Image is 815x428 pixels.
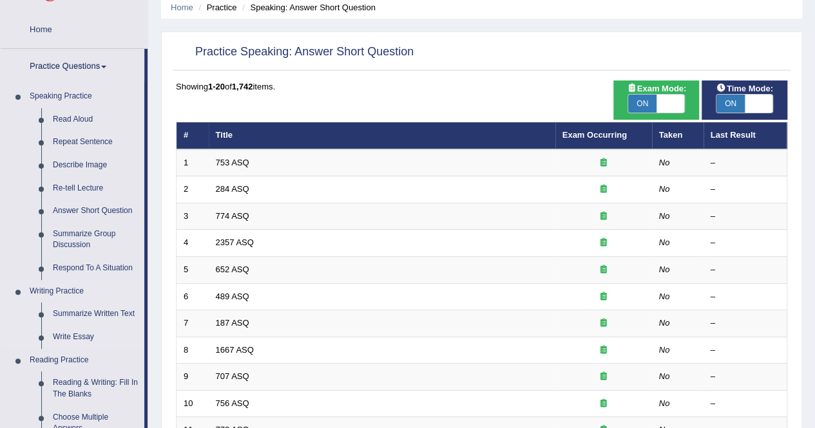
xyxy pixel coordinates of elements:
[47,131,144,154] a: Repeat Sentence
[562,371,645,383] div: Exam occurring question
[562,210,645,223] div: Exam occurring question
[177,122,209,149] th: #
[47,108,144,131] a: Read Aloud
[216,184,249,194] a: 284 ASQ
[711,183,780,196] div: –
[177,283,209,310] td: 6
[232,82,253,91] b: 1,742
[208,82,225,91] b: 1-20
[711,344,780,357] div: –
[562,130,627,140] a: Exam Occurring
[177,337,209,364] td: 8
[176,80,787,93] div: Showing of items.
[171,3,193,12] a: Home
[195,1,236,14] li: Practice
[216,318,249,328] a: 187 ASQ
[216,265,249,274] a: 652 ASQ
[659,345,670,355] em: No
[562,398,645,410] div: Exam occurring question
[47,177,144,200] a: Re-tell Lecture
[177,364,209,391] td: 9
[177,176,209,203] td: 2
[216,158,249,167] a: 753 ASQ
[24,85,144,108] a: Speaking Practice
[562,183,645,196] div: Exam occurring question
[47,154,144,177] a: Describe Image
[177,230,209,257] td: 4
[239,1,376,14] li: Speaking: Answer Short Question
[177,149,209,176] td: 1
[711,264,780,276] div: –
[562,344,645,357] div: Exam occurring question
[628,95,657,113] span: ON
[47,371,144,405] a: Reading & Writing: Fill In The Blanks
[622,82,691,95] span: Exam Mode:
[216,398,249,408] a: 756 ASQ
[562,291,645,303] div: Exam occurring question
[47,302,144,326] a: Summarize Written Text
[47,257,144,280] a: Respond To A Situation
[659,237,670,247] em: No
[47,223,144,257] a: Summarize Group Discussion
[711,210,780,223] div: –
[177,310,209,337] td: 7
[177,390,209,417] td: 10
[659,211,670,221] em: No
[716,95,745,113] span: ON
[652,122,704,149] th: Taken
[216,345,254,355] a: 1667 ASQ
[659,184,670,194] em: No
[711,157,780,169] div: –
[176,42,414,62] h2: Practice Speaking: Answer Short Question
[711,82,778,95] span: Time Mode:
[209,122,555,149] th: Title
[711,317,780,330] div: –
[659,318,670,328] em: No
[711,291,780,303] div: –
[177,203,209,230] td: 3
[562,317,645,330] div: Exam occurring question
[216,237,254,247] a: 2357 ASQ
[711,237,780,249] div: –
[24,280,144,303] a: Writing Practice
[1,49,144,81] a: Practice Questions
[659,292,670,301] em: No
[711,371,780,383] div: –
[216,211,249,221] a: 774 ASQ
[659,398,670,408] em: No
[659,158,670,167] em: No
[562,237,645,249] div: Exam occurring question
[216,292,249,301] a: 489 ASQ
[47,200,144,223] a: Answer Short Question
[613,80,699,120] div: Show exams occurring in exams
[659,371,670,381] em: No
[216,371,249,381] a: 707 ASQ
[711,398,780,410] div: –
[562,157,645,169] div: Exam occurring question
[659,265,670,274] em: No
[24,349,144,372] a: Reading Practice
[1,12,148,44] a: Home
[177,257,209,284] td: 5
[704,122,787,149] th: Last Result
[47,326,144,349] a: Write Essay
[562,264,645,276] div: Exam occurring question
